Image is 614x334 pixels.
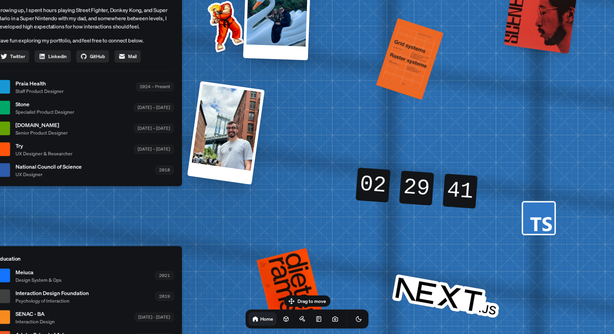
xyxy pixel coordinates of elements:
span: GitHub [90,53,105,60]
div: [DATE] – [DATE] [134,145,174,154]
button: Toggle Theme [352,312,366,326]
div: [DATE] – [DATE] [134,124,174,133]
a: GitHub [76,50,109,62]
span: National Council of Science [15,162,82,171]
a: Linkedin [34,50,71,62]
div: [DATE] – [DATE] [134,103,174,112]
span: Praia Health [15,79,63,87]
span: Interaction Design [15,318,55,325]
span: Stone [15,100,74,108]
a: Home [249,312,277,326]
a: Mail [114,50,141,62]
span: SENAC - BA [15,309,55,318]
span: UX Designer & Researcher [15,150,72,157]
span: Mail [128,53,136,60]
span: Interaction Design Foundation [15,289,89,297]
span: Specialist Product Designer [15,108,74,115]
div: [DATE] - [DATE] [134,313,174,321]
span: [DOMAIN_NAME] [15,121,68,129]
span: Staff Product Designer [15,87,63,95]
div: 2024 – Present [136,83,174,91]
span: Senior Product Designer [15,129,68,136]
span: Try [15,142,72,150]
h1: Home [260,316,273,322]
div: 2018 [155,166,174,174]
span: Design System & Ops [15,276,61,283]
span: Linkedin [48,53,67,60]
span: Meiuca [15,268,61,276]
span: UX Designer [15,171,82,178]
span: Twitter [10,53,25,60]
div: 2019 [155,292,174,301]
div: 2021 [155,271,174,280]
span: Psychology of Interaction [15,297,89,304]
